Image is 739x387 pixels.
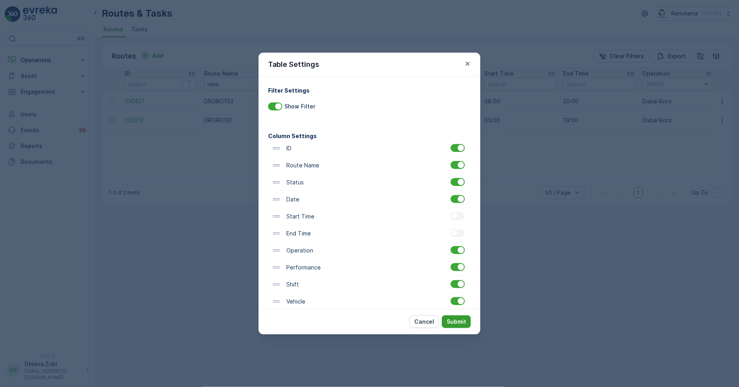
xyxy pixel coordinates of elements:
p: Operation [285,247,313,254]
p: Route Name [285,161,319,169]
p: Vehicle [285,298,305,305]
p: Show Filter [284,102,315,110]
h4: Column Settings [268,132,471,140]
div: Date [268,191,471,208]
button: Cancel [409,315,439,328]
div: End Time [268,225,471,242]
p: Shift [285,281,299,288]
div: Route Name [268,157,471,174]
div: Operation [268,242,471,259]
p: Cancel [414,318,434,326]
div: Performance [268,259,471,276]
p: End Time [285,230,311,237]
div: Shift [268,276,471,293]
p: Table Settings [268,59,319,70]
p: Date [285,195,299,203]
button: Submit [442,315,471,328]
p: Status [285,178,304,186]
p: Performance [285,264,321,271]
div: ID [268,140,471,157]
div: Status [268,174,471,191]
div: Vehicle [268,293,471,310]
p: Start Time [285,212,314,220]
p: Submit [447,318,466,326]
p: ID [285,144,291,152]
h4: Filter Settings [268,86,471,95]
div: Start Time [268,208,471,225]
